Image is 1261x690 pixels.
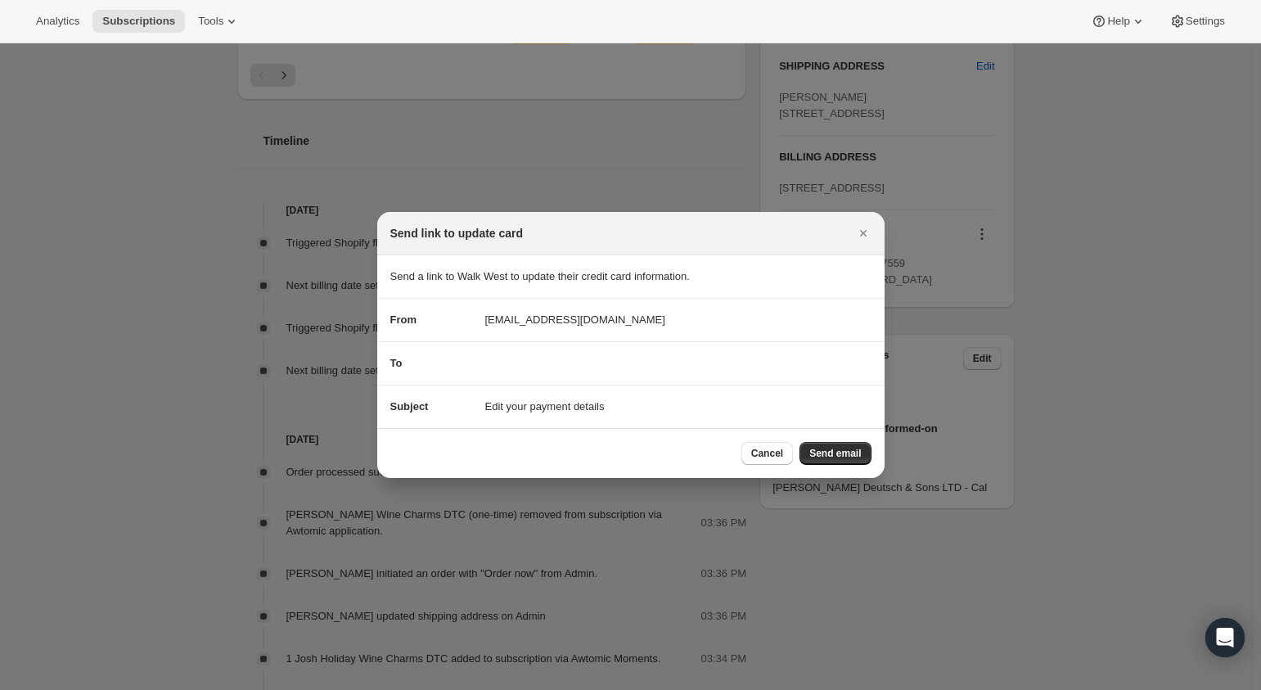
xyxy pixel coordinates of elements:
span: Cancel [751,447,783,460]
button: Settings [1160,10,1235,33]
span: Subject [390,400,429,413]
span: Send email [809,447,861,460]
span: Tools [198,15,223,28]
span: Help [1107,15,1129,28]
button: Analytics [26,10,89,33]
button: Subscriptions [92,10,185,33]
span: Subscriptions [102,15,175,28]
p: Send a link to Walk West to update their credit card information. [390,268,871,285]
span: To [390,357,403,369]
h2: Send link to update card [390,225,524,241]
div: Open Intercom Messenger [1205,618,1245,657]
span: From [390,313,417,326]
span: Edit your payment details [485,399,605,415]
button: Tools [188,10,250,33]
span: Settings [1186,15,1225,28]
button: Cancel [741,442,793,465]
button: Send email [799,442,871,465]
span: Analytics [36,15,79,28]
button: Help [1081,10,1155,33]
span: [EMAIL_ADDRESS][DOMAIN_NAME] [485,312,665,328]
button: Close [852,222,875,245]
